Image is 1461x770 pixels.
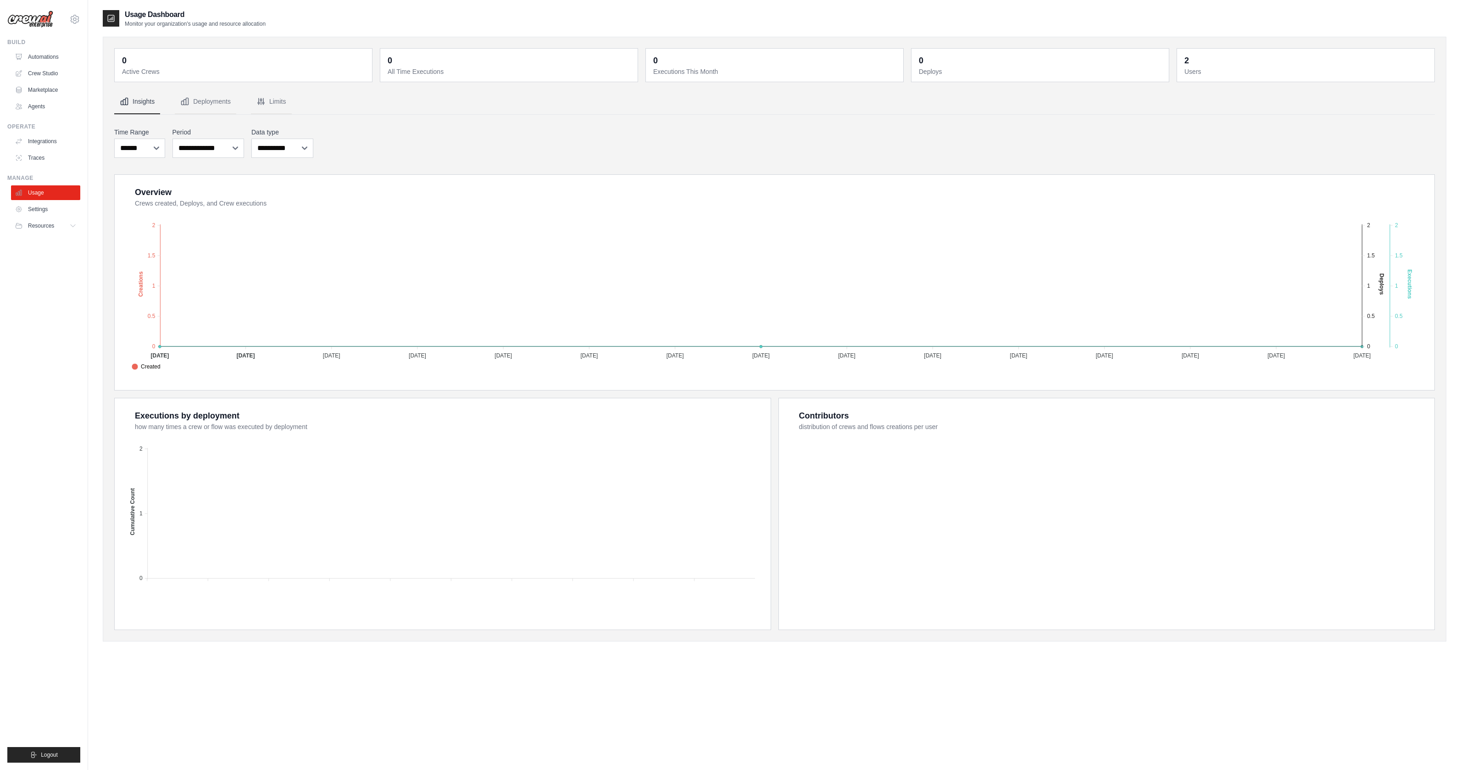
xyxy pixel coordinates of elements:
tspan: 0 [1367,343,1370,350]
dt: Deploys [919,67,1163,76]
div: Overview [135,186,172,199]
div: 0 [653,54,658,67]
dt: distribution of crews and flows creations per user [799,422,1424,431]
div: 0 [919,54,923,67]
tspan: [DATE] [667,352,684,359]
tspan: 1.5 [148,252,156,259]
tspan: 1 [139,510,143,517]
tspan: 0.5 [148,313,156,319]
tspan: [DATE] [237,352,255,359]
tspan: [DATE] [838,352,855,359]
tspan: 2 [1367,222,1370,229]
tspan: 1 [1367,283,1370,289]
dt: how many times a crew or flow was executed by deployment [135,422,760,431]
tspan: 2 [1395,222,1398,229]
tspan: [DATE] [409,352,426,359]
a: Agents [11,99,80,114]
tspan: 0 [139,575,143,581]
dt: All Time Executions [388,67,632,76]
label: Data type [251,128,313,137]
tspan: [DATE] [1182,352,1199,359]
tspan: 1.5 [1367,252,1375,259]
a: Traces [11,151,80,165]
a: Integrations [11,134,80,149]
tspan: [DATE] [752,352,770,359]
text: Cumulative Count [129,488,136,536]
span: Created [132,363,161,371]
div: 0 [388,54,392,67]
a: Usage [11,185,80,200]
tspan: 0 [152,343,156,350]
tspan: [DATE] [924,352,941,359]
div: Contributors [799,409,849,422]
label: Period [172,128,244,137]
button: Limits [251,89,292,114]
dt: Executions This Month [653,67,898,76]
tspan: 1 [152,283,156,289]
button: Deployments [175,89,236,114]
nav: Tabs [114,89,1435,114]
label: Time Range [114,128,165,137]
div: 0 [122,54,127,67]
tspan: [DATE] [494,352,512,359]
tspan: 0.5 [1395,313,1403,319]
h2: Usage Dashboard [125,9,266,20]
div: Operate [7,123,80,130]
tspan: [DATE] [1096,352,1113,359]
tspan: [DATE] [150,352,169,359]
text: Deploys [1378,273,1385,295]
tspan: 1 [1395,283,1398,289]
div: Executions by deployment [135,409,239,422]
button: Resources [11,218,80,233]
dt: Active Crews [122,67,367,76]
tspan: [DATE] [581,352,598,359]
div: Manage [7,174,80,182]
tspan: [DATE] [1010,352,1028,359]
tspan: 0.5 [1367,313,1375,319]
div: Build [7,39,80,46]
div: 2 [1184,54,1189,67]
tspan: [DATE] [323,352,340,359]
span: Logout [41,751,58,759]
dt: Crews created, Deploys, and Crew executions [135,199,1423,208]
text: Executions [1406,269,1413,299]
p: Monitor your organization's usage and resource allocation [125,20,266,28]
text: Creations [138,271,144,297]
span: Resources [28,222,54,229]
tspan: [DATE] [1267,352,1285,359]
tspan: 2 [152,222,156,229]
a: Crew Studio [11,66,80,81]
button: Insights [114,89,160,114]
button: Logout [7,747,80,763]
tspan: [DATE] [1353,352,1371,359]
a: Marketplace [11,83,80,97]
tspan: 1.5 [1395,252,1403,259]
tspan: 2 [139,446,143,452]
img: Logo [7,11,53,28]
dt: Users [1184,67,1429,76]
a: Automations [11,50,80,64]
a: Settings [11,202,80,217]
tspan: 0 [1395,343,1398,350]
